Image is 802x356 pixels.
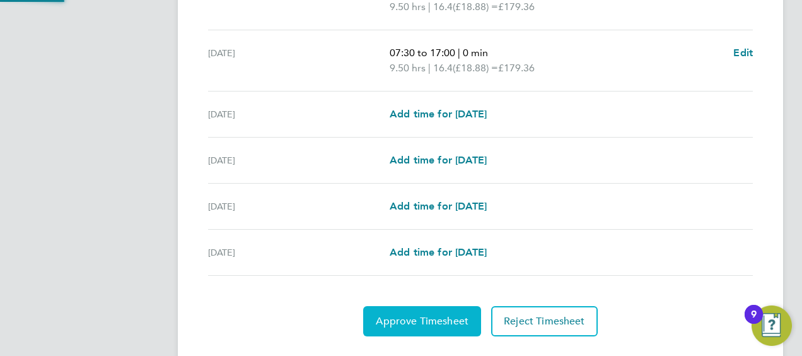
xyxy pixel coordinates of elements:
[390,1,426,13] span: 9.50 hrs
[458,47,460,59] span: |
[733,47,753,59] span: Edit
[504,315,585,328] span: Reject Timesheet
[390,153,487,168] a: Add time for [DATE]
[433,61,453,76] span: 16.4
[208,153,390,168] div: [DATE]
[376,315,468,328] span: Approve Timesheet
[428,62,431,74] span: |
[428,1,431,13] span: |
[208,45,390,76] div: [DATE]
[491,306,598,336] button: Reject Timesheet
[390,154,487,166] span: Add time for [DATE]
[453,62,498,74] span: (£18.88) =
[498,62,535,74] span: £179.36
[390,246,487,258] span: Add time for [DATE]
[390,199,487,214] a: Add time for [DATE]
[752,306,792,346] button: Open Resource Center, 9 new notifications
[390,200,487,212] span: Add time for [DATE]
[733,45,753,61] a: Edit
[390,47,455,59] span: 07:30 to 17:00
[208,245,390,260] div: [DATE]
[390,62,426,74] span: 9.50 hrs
[463,47,488,59] span: 0 min
[390,108,487,120] span: Add time for [DATE]
[453,1,498,13] span: (£18.88) =
[390,107,487,122] a: Add time for [DATE]
[751,314,757,331] div: 9
[208,107,390,122] div: [DATE]
[390,245,487,260] a: Add time for [DATE]
[363,306,481,336] button: Approve Timesheet
[498,1,535,13] span: £179.36
[208,199,390,214] div: [DATE]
